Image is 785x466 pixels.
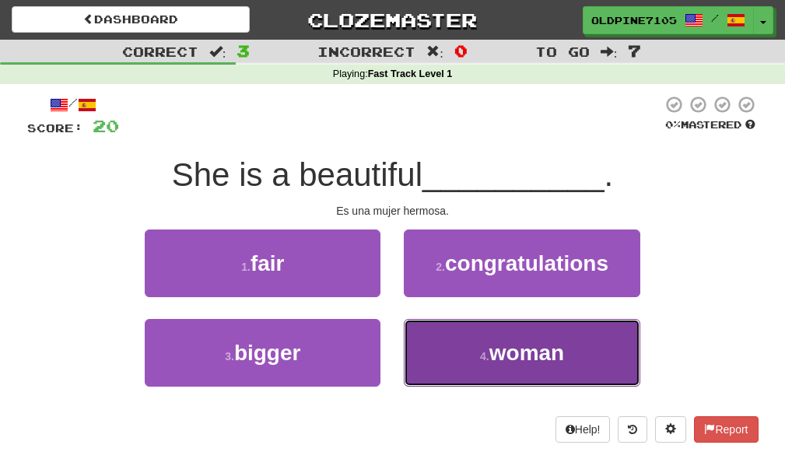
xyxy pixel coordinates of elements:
[237,41,250,60] span: 3
[426,45,443,58] span: :
[404,229,640,297] button: 2.congratulations
[422,156,605,193] span: __________
[618,416,647,443] button: Round history (alt+y)
[251,251,285,275] span: fair
[454,41,468,60] span: 0
[489,341,564,365] span: woman
[605,156,614,193] span: .
[27,121,83,135] span: Score:
[535,44,590,59] span: To go
[209,45,226,58] span: :
[12,6,250,33] a: Dashboard
[241,261,251,273] small: 1 .
[665,118,681,131] span: 0 %
[225,350,234,363] small: 3 .
[591,13,677,27] span: OldPine7105
[555,416,611,443] button: Help!
[694,416,758,443] button: Report
[480,350,489,363] small: 4 .
[662,118,759,132] div: Mastered
[711,12,719,23] span: /
[122,44,198,59] span: Correct
[172,156,422,193] span: She is a beautiful
[317,44,415,59] span: Incorrect
[27,95,119,114] div: /
[93,116,119,135] span: 20
[436,261,445,273] small: 2 .
[273,6,511,33] a: Clozemaster
[234,341,301,365] span: bigger
[628,41,641,60] span: 7
[368,68,453,79] strong: Fast Track Level 1
[27,203,759,219] div: Es una mujer hermosa.
[145,319,380,387] button: 3.bigger
[145,229,380,297] button: 1.fair
[601,45,618,58] span: :
[445,251,608,275] span: congratulations
[583,6,754,34] a: OldPine7105 /
[404,319,640,387] button: 4.woman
